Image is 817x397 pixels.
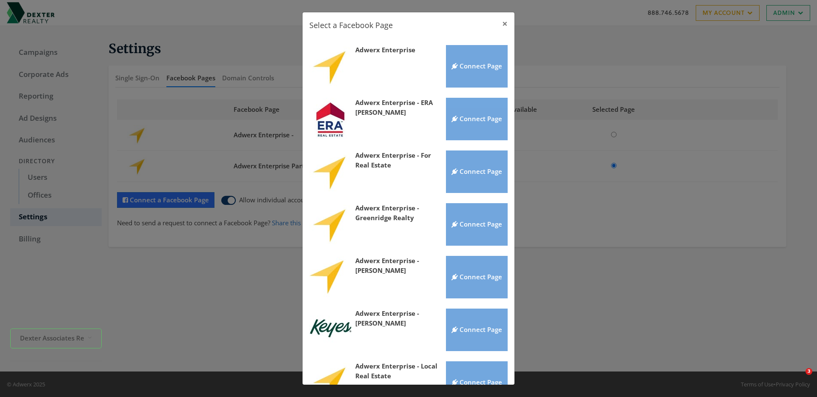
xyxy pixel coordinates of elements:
img: Adwerx Enterprise - Greenridge Realty [309,203,352,246]
img: Adwerx Enterprise - Kaufman [309,256,352,298]
h5: Select a Facebook Page [309,19,393,31]
span: Connect Page [451,62,502,70]
button: Connect Page [446,203,508,246]
strong: Adwerx Enterprise - [PERSON_NAME] [355,309,419,327]
img: Adwerx Enterprise - For Real Estate [309,150,352,193]
button: Connect Page [446,98,508,140]
strong: Adwerx Enterprise - Greenridge Realty [355,204,419,222]
span: Connect Page [451,325,502,334]
span: Dexter Associates Realty [20,333,84,343]
span: 3 [806,368,812,375]
img: Adwerx Enterprise - Keyes [309,309,352,351]
img: Adwerx Enterprise - ERA Shields [309,98,352,140]
strong: Adwerx Enterprise - [PERSON_NAME] [355,256,419,275]
button: Connect Page [446,45,508,88]
button: Connect Page [446,256,508,298]
strong: Adwerx Enterprise - Local Real Estate [355,362,437,380]
span: Connect Page [451,220,502,228]
button: Close [495,12,514,36]
span: Connect Page [451,114,502,123]
iframe: Intercom live chat [788,368,808,388]
button: Dexter Associates Realty [10,329,102,349]
button: Connect Page [446,309,508,351]
span: Connect Page [451,167,502,176]
img: Adwerx Enterprise [309,45,352,88]
span: × [502,17,508,30]
strong: Adwerx Enterprise [355,45,415,54]
button: Connect Page [446,150,508,193]
strong: Adwerx Enterprise - For Real Estate [355,151,431,169]
span: Connect Page [451,378,502,386]
span: Connect Page [451,272,502,281]
strong: Adwerx Enterprise - ERA [PERSON_NAME] [355,98,433,116]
